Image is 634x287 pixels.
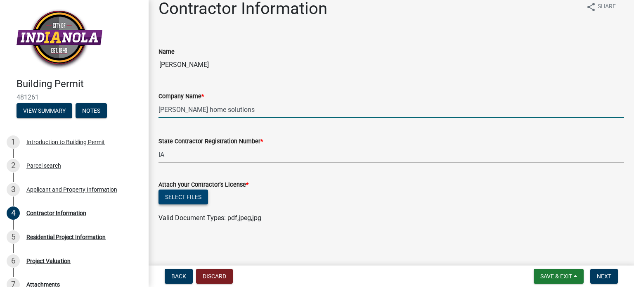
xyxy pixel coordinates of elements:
[17,103,72,118] button: View Summary
[590,269,618,284] button: Next
[586,2,596,12] i: share
[158,49,175,55] label: Name
[17,93,132,101] span: 481261
[598,2,616,12] span: Share
[7,135,20,149] div: 1
[165,269,193,284] button: Back
[7,159,20,172] div: 2
[158,94,204,100] label: Company Name
[171,273,186,280] span: Back
[17,108,72,114] wm-modal-confirm: Summary
[196,269,233,284] button: Discard
[158,139,263,145] label: State Contractor Registration Number
[26,234,106,240] div: Residential Project Information
[534,269,584,284] button: Save & Exit
[158,182,248,188] label: Attach your Contractor's License
[26,187,117,192] div: Applicant and Property Information
[26,210,86,216] div: Contractor Information
[26,139,105,145] div: Introduction to Building Permit
[597,273,611,280] span: Next
[158,190,208,204] button: Select files
[540,273,572,280] span: Save & Exit
[7,230,20,244] div: 5
[26,163,61,168] div: Parcel search
[26,258,71,264] div: Project Valuation
[7,254,20,268] div: 6
[7,183,20,196] div: 3
[76,103,107,118] button: Notes
[158,214,261,222] span: Valid Document Types: pdf,jpeg,jpg
[17,78,142,90] h4: Building Permit
[17,9,102,69] img: City of Indianola, Iowa
[7,206,20,220] div: 4
[76,108,107,114] wm-modal-confirm: Notes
